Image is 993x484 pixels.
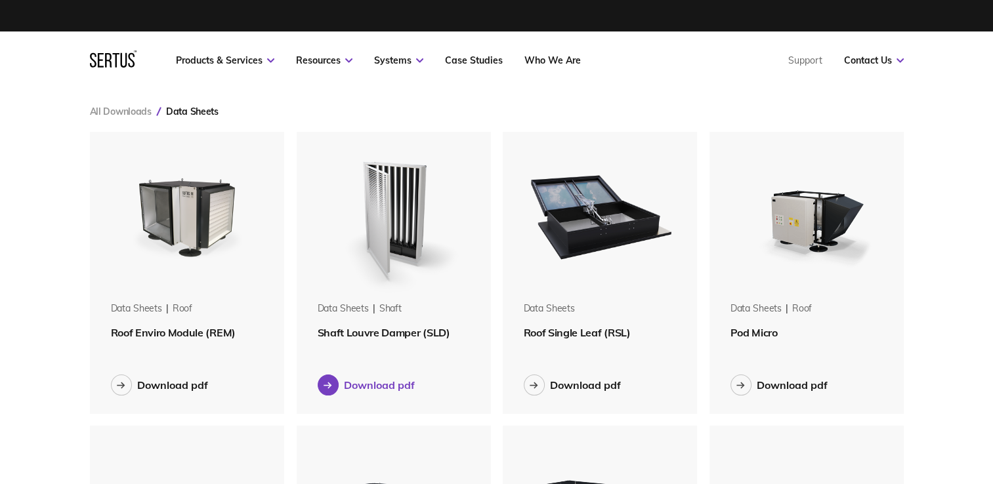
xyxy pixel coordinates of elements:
button: Download pdf [730,374,828,395]
div: roof [173,302,192,315]
div: Download pdf [137,378,208,392]
a: Support [788,54,822,66]
a: Contact Us [844,54,904,66]
button: Download pdf [524,374,621,395]
iframe: Chat Widget [757,333,993,484]
span: Pod Micro [730,326,778,339]
a: Systems [374,54,423,66]
a: Who We Are [524,54,581,66]
div: Download pdf [550,378,621,392]
span: Roof Enviro Module (REM) [111,326,236,339]
a: Resources [296,54,352,66]
a: Case Studies [445,54,503,66]
div: Data Sheets [111,302,162,315]
span: Roof Single Leaf (RSL) [524,326,631,339]
span: Shaft Louvre Damper (SLD) [318,326,450,339]
div: roof [792,302,812,315]
div: Download pdf [344,378,415,392]
div: Data Sheets [524,302,575,315]
div: Data Sheets [730,302,782,315]
a: All Downloads [90,106,152,117]
div: shaft [379,302,402,315]
div: Download pdf [757,378,828,392]
div: Data Sheets [318,302,369,315]
button: Download pdf [111,374,208,395]
a: Products & Services [176,54,274,66]
button: Download pdf [318,374,415,395]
